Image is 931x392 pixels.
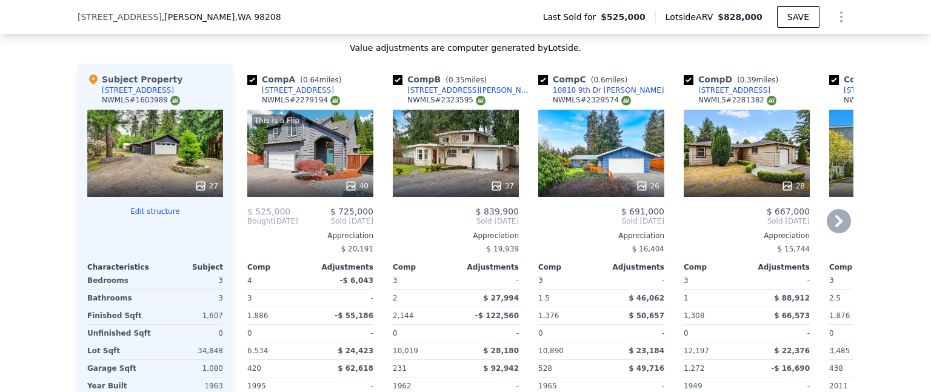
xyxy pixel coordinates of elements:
[87,262,155,272] div: Characteristics
[684,290,744,307] div: 1
[829,73,927,85] div: Comp E
[538,276,543,285] span: 3
[158,307,223,324] div: 1,607
[262,95,340,105] div: NWMLS # 2279194
[247,311,268,320] span: 1,886
[621,96,631,105] img: NWMLS Logo
[740,76,756,84] span: 0.39
[87,290,153,307] div: Bathrooms
[476,207,519,216] span: $ 839,900
[538,311,559,320] span: 1,376
[538,73,632,85] div: Comp C
[341,245,373,253] span: $ 20,191
[593,76,605,84] span: 0.6
[632,245,664,253] span: $ 16,404
[684,347,709,355] span: 12,197
[829,329,834,337] span: 0
[586,76,632,84] span: ( miles)
[553,95,631,105] div: NWMLS # 2329574
[636,180,659,192] div: 26
[158,342,223,359] div: 34,848
[345,180,369,192] div: 40
[247,216,298,226] div: [DATE]
[684,329,689,337] span: 0
[247,85,334,95] a: [STREET_ADDRESS]
[601,262,664,272] div: Adjustments
[604,272,664,289] div: -
[393,262,456,272] div: Comp
[393,276,398,285] span: 3
[749,325,810,342] div: -
[78,11,162,23] span: [STREET_ADDRESS]
[538,290,599,307] div: 1.5
[476,96,486,105] img: NWMLS Logo
[330,96,340,105] img: NWMLS Logo
[829,85,916,95] a: [STREET_ADDRESS]
[718,12,762,22] span: $828,000
[247,231,373,241] div: Appreciation
[684,262,747,272] div: Comp
[340,276,373,285] span: -$ 6,043
[313,290,373,307] div: -
[195,180,218,192] div: 27
[621,207,664,216] span: $ 691,000
[767,96,776,105] img: NWMLS Logo
[538,231,664,241] div: Appreciation
[829,311,850,320] span: 1,876
[458,325,519,342] div: -
[684,364,704,373] span: 1,272
[235,12,281,22] span: , WA 98208
[490,180,514,192] div: 37
[458,272,519,289] div: -
[666,11,718,23] span: Lotside ARV
[829,364,843,373] span: 438
[829,262,892,272] div: Comp
[330,207,373,216] span: $ 725,000
[247,329,252,337] span: 0
[778,245,810,253] span: $ 15,744
[87,207,223,216] button: Edit structure
[170,96,180,105] img: NWMLS Logo
[475,311,519,320] span: -$ 122,560
[393,216,519,226] span: Sold [DATE]
[698,95,776,105] div: NWMLS # 2281382
[393,329,398,337] span: 0
[87,73,182,85] div: Subject Property
[247,290,308,307] div: 3
[247,276,252,285] span: 4
[684,231,810,241] div: Appreciation
[87,325,153,342] div: Unfinished Sqft
[781,180,805,192] div: 28
[393,347,418,355] span: 10,019
[684,276,689,285] span: 3
[87,360,153,377] div: Garage Sqft
[247,216,273,226] span: Bought
[483,364,519,373] span: $ 92,942
[393,85,533,95] a: [STREET_ADDRESS][PERSON_NAME]
[538,85,664,95] a: 10810 9th Dr [PERSON_NAME]
[247,364,261,373] span: 420
[684,311,704,320] span: 1,308
[684,216,810,226] span: Sold [DATE]
[684,85,770,95] a: [STREET_ADDRESS]
[295,76,346,84] span: ( miles)
[303,76,319,84] span: 0.64
[483,294,519,302] span: $ 27,994
[774,347,810,355] span: $ 22,376
[844,85,916,95] div: [STREET_ADDRESS]
[393,364,407,373] span: 231
[629,311,664,320] span: $ 50,657
[747,262,810,272] div: Adjustments
[252,115,302,127] div: This is a Flip
[335,311,373,320] span: -$ 55,186
[629,347,664,355] span: $ 23,184
[262,85,334,95] div: [STREET_ADDRESS]
[158,290,223,307] div: 3
[393,231,519,241] div: Appreciation
[393,290,453,307] div: 2
[313,325,373,342] div: -
[247,347,268,355] span: 6,534
[629,364,664,373] span: $ 49,716
[553,85,664,95] div: 10810 9th Dr [PERSON_NAME]
[441,76,492,84] span: ( miles)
